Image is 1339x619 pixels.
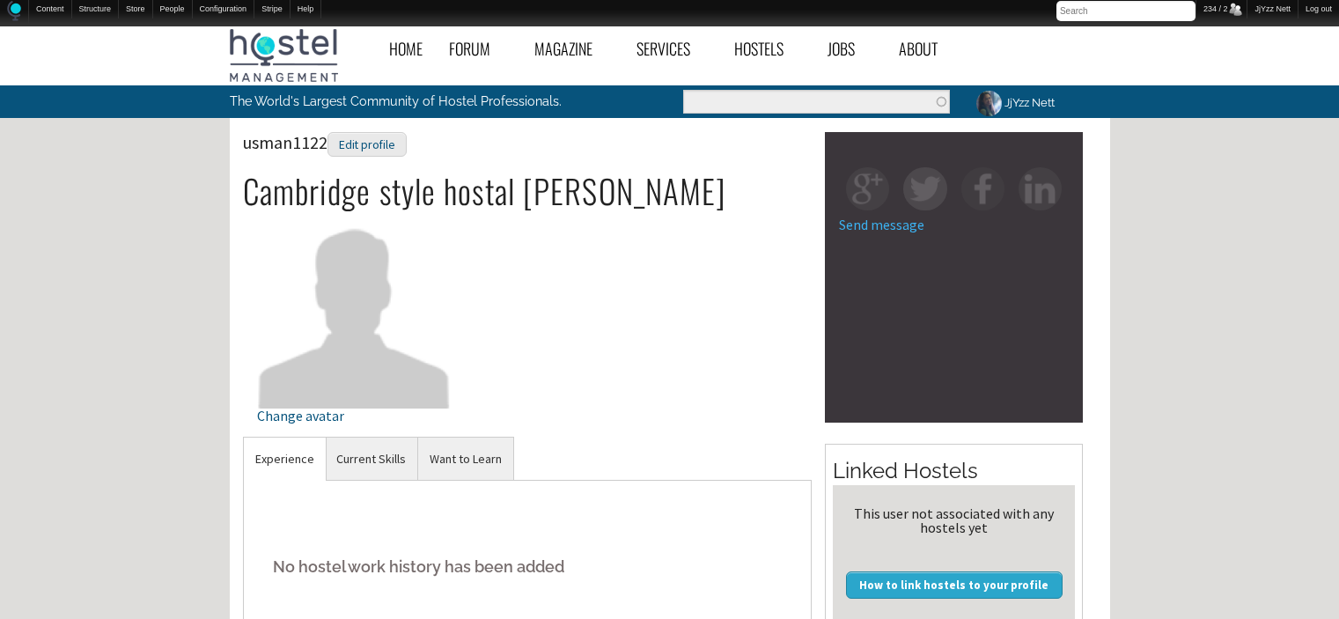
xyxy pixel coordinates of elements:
[325,438,417,481] a: Current Skills
[839,216,924,233] a: Send message
[903,167,946,210] img: tw-square.png
[257,300,452,423] a: Change avatar
[243,131,407,153] span: usman1122
[327,131,407,153] a: Edit profile
[974,88,1004,119] img: JjYzz Nett's picture
[376,29,436,69] a: Home
[257,540,798,593] h5: No hostel work history has been added
[683,90,950,114] input: Enter the terms you wish to search for.
[244,438,326,481] a: Experience
[846,167,889,210] img: gp-square.png
[840,506,1068,534] div: This user not associated with any hostels yet
[963,85,1065,120] a: JjYzz Nett
[257,409,452,423] div: Change avatar
[230,29,338,82] img: Hostel Management Home
[814,29,886,69] a: Jobs
[327,132,407,158] div: Edit profile
[257,213,452,408] img: usman1122's picture
[886,29,968,69] a: About
[230,85,597,117] p: The World's Largest Community of Hostel Professionals.
[418,438,513,481] a: Want to Learn
[521,29,623,69] a: Magazine
[721,29,814,69] a: Hostels
[1019,167,1062,210] img: in-square.png
[623,29,721,69] a: Services
[833,456,1075,486] h2: Linked Hostels
[846,571,1063,598] a: How to link hostels to your profile
[243,173,813,210] h2: Cambridge style hostal [PERSON_NAME]
[961,167,1004,210] img: fb-square.png
[436,29,521,69] a: Forum
[1056,1,1196,21] input: Search
[7,1,21,21] img: Home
